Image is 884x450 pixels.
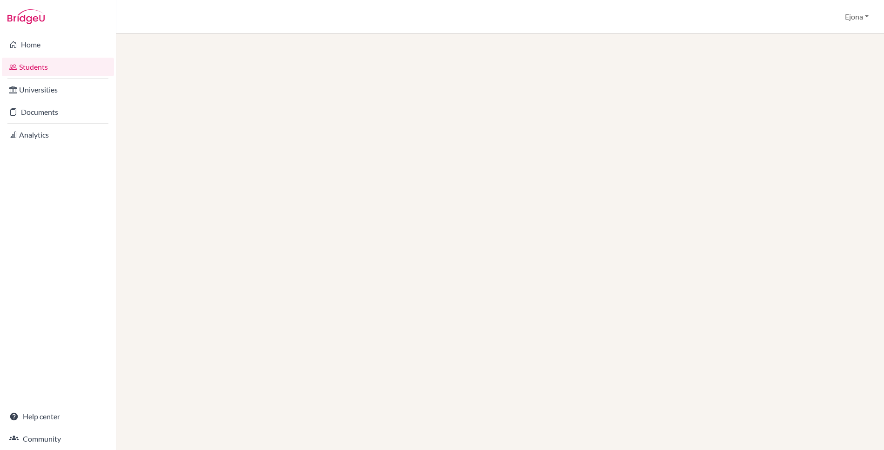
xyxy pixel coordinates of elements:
[2,103,114,121] a: Documents
[841,8,873,26] button: Ejona
[7,9,45,24] img: Bridge-U
[2,35,114,54] a: Home
[2,430,114,448] a: Community
[2,80,114,99] a: Universities
[2,58,114,76] a: Students
[2,407,114,426] a: Help center
[2,126,114,144] a: Analytics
